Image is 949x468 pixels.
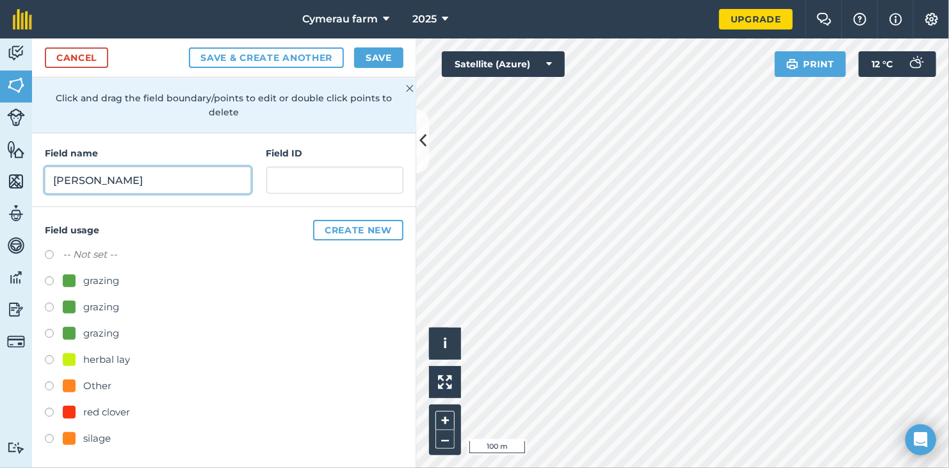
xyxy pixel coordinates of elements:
button: 12 °C [859,51,936,77]
button: Create new [313,220,403,240]
img: Four arrows, one pointing top left, one top right, one bottom right and the last bottom left [438,375,452,389]
button: + [435,411,455,430]
button: Save [354,47,403,68]
span: 12 ° C [872,51,893,77]
div: grazing [83,326,119,341]
a: Upgrade [719,9,793,29]
img: svg+xml;base64,PD94bWwgdmVyc2lvbj0iMS4wIiBlbmNvZGluZz0idXRmLTgiPz4KPCEtLSBHZW5lcmF0b3I6IEFkb2JlIE... [903,51,929,77]
img: svg+xml;base64,PD94bWwgdmVyc2lvbj0iMS4wIiBlbmNvZGluZz0idXRmLTgiPz4KPCEtLSBHZW5lcmF0b3I6IEFkb2JlIE... [7,236,25,255]
span: 2025 [412,12,437,27]
img: Two speech bubbles overlapping with the left bubble in the forefront [816,13,832,26]
p: Click and drag the field boundary/points to edit or double click points to delete [45,91,403,120]
button: Save & Create Another [189,47,344,68]
div: grazing [83,273,119,288]
div: red clover [83,405,130,420]
img: A question mark icon [852,13,868,26]
img: svg+xml;base64,PD94bWwgdmVyc2lvbj0iMS4wIiBlbmNvZGluZz0idXRmLTgiPz4KPCEtLSBHZW5lcmF0b3I6IEFkb2JlIE... [7,333,25,351]
img: svg+xml;base64,PD94bWwgdmVyc2lvbj0iMS4wIiBlbmNvZGluZz0idXRmLTgiPz4KPCEtLSBHZW5lcmF0b3I6IEFkb2JlIE... [7,300,25,319]
button: Print [775,51,847,77]
img: svg+xml;base64,PD94bWwgdmVyc2lvbj0iMS4wIiBlbmNvZGluZz0idXRmLTgiPz4KPCEtLSBHZW5lcmF0b3I6IEFkb2JlIE... [7,108,25,126]
img: svg+xml;base64,PHN2ZyB4bWxucz0iaHR0cDovL3d3dy53My5vcmcvMjAwMC9zdmciIHdpZHRoPSI1NiIgaGVpZ2h0PSI2MC... [7,140,25,159]
div: herbal lay [83,352,130,367]
img: svg+xml;base64,PD94bWwgdmVyc2lvbj0iMS4wIiBlbmNvZGluZz0idXRmLTgiPz4KPCEtLSBHZW5lcmF0b3I6IEFkb2JlIE... [7,44,25,63]
div: Open Intercom Messenger [905,424,936,455]
button: – [435,430,455,449]
button: Satellite (Azure) [442,51,565,77]
img: svg+xml;base64,PHN2ZyB4bWxucz0iaHR0cDovL3d3dy53My5vcmcvMjAwMC9zdmciIHdpZHRoPSIxNyIgaGVpZ2h0PSIxNy... [889,12,902,27]
h4: Field usage [45,220,403,240]
h4: Field name [45,146,251,160]
button: i [429,328,461,360]
img: fieldmargin Logo [13,9,32,29]
h4: Field ID [266,146,403,160]
a: Cancel [45,47,108,68]
span: Cymerau farm [302,12,378,27]
span: i [443,335,447,351]
div: grazing [83,299,119,315]
div: Other [83,378,111,394]
label: -- Not set -- [63,247,117,262]
img: svg+xml;base64,PHN2ZyB4bWxucz0iaHR0cDovL3d3dy53My5vcmcvMjAwMC9zdmciIHdpZHRoPSIxOSIgaGVpZ2h0PSIyNC... [786,56,799,72]
img: svg+xml;base64,PD94bWwgdmVyc2lvbj0iMS4wIiBlbmNvZGluZz0idXRmLTgiPz4KPCEtLSBHZW5lcmF0b3I6IEFkb2JlIE... [7,268,25,287]
img: svg+xml;base64,PHN2ZyB4bWxucz0iaHR0cDovL3d3dy53My5vcmcvMjAwMC9zdmciIHdpZHRoPSI1NiIgaGVpZ2h0PSI2MC... [7,76,25,95]
img: svg+xml;base64,PHN2ZyB4bWxucz0iaHR0cDovL3d3dy53My5vcmcvMjAwMC9zdmciIHdpZHRoPSI1NiIgaGVpZ2h0PSI2MC... [7,172,25,191]
div: silage [83,431,111,446]
img: svg+xml;base64,PHN2ZyB4bWxucz0iaHR0cDovL3d3dy53My5vcmcvMjAwMC9zdmciIHdpZHRoPSIyMiIgaGVpZ2h0PSIzMC... [406,81,414,96]
img: svg+xml;base64,PD94bWwgdmVyc2lvbj0iMS4wIiBlbmNvZGluZz0idXRmLTgiPz4KPCEtLSBHZW5lcmF0b3I6IEFkb2JlIE... [7,442,25,454]
img: svg+xml;base64,PD94bWwgdmVyc2lvbj0iMS4wIiBlbmNvZGluZz0idXRmLTgiPz4KPCEtLSBHZW5lcmF0b3I6IEFkb2JlIE... [7,204,25,223]
img: A cog icon [924,13,939,26]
